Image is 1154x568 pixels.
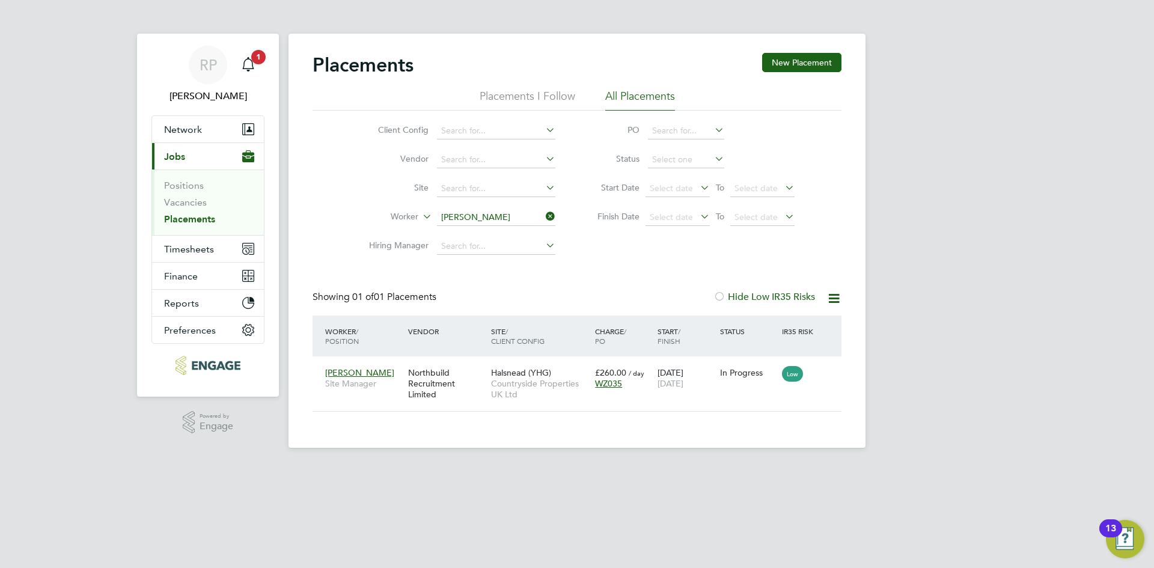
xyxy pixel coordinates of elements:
span: Preferences [164,325,216,336]
nav: Main navigation [137,34,279,397]
button: Timesheets [152,236,264,262]
span: Jobs [164,151,185,162]
span: Timesheets [164,243,214,255]
span: Low [782,366,803,382]
span: Countryside Properties UK Ltd [491,378,589,400]
label: PO [585,124,640,135]
label: Finish Date [585,211,640,222]
a: Positions [164,180,204,191]
div: Charge [592,320,655,352]
div: Northbuild Recruitment Limited [405,361,488,406]
div: 13 [1105,528,1116,544]
span: / Finish [658,326,680,346]
button: Reports [152,290,264,316]
input: Search for... [437,238,555,255]
a: Placements [164,213,215,225]
label: Hiring Manager [359,240,429,251]
div: Status [717,320,780,342]
h2: Placements [313,53,414,77]
span: [DATE] [658,378,683,389]
img: northbuildrecruit-logo-retina.png [176,356,240,375]
div: Site [488,320,592,352]
input: Search for... [648,123,724,139]
a: Go to home page [151,356,264,375]
input: Search for... [437,209,555,226]
li: All Placements [605,89,675,111]
span: Richard Pogmore [151,89,264,103]
span: Reports [164,298,199,309]
span: / day [629,368,644,377]
span: [PERSON_NAME] [325,367,394,378]
span: Select date [650,212,693,222]
span: 01 of [352,291,374,303]
label: Status [585,153,640,164]
button: Network [152,116,264,142]
span: To [712,209,728,224]
input: Search for... [437,123,555,139]
li: Placements I Follow [480,89,575,111]
div: Jobs [152,169,264,235]
input: Search for... [437,180,555,197]
span: Powered by [200,411,233,421]
div: [DATE] [655,361,717,395]
div: Worker [322,320,405,352]
button: Finance [152,263,264,289]
button: Open Resource Center, 13 new notifications [1106,520,1144,558]
a: 1 [236,46,260,84]
div: Showing [313,291,439,304]
div: IR35 Risk [779,320,820,342]
button: Jobs [152,143,264,169]
span: Site Manager [325,378,402,389]
label: Hide Low IR35 Risks [713,291,815,303]
span: / Client Config [491,326,545,346]
span: Engage [200,421,233,432]
span: RP [200,57,217,73]
label: Client Config [359,124,429,135]
div: In Progress [720,367,777,378]
span: / PO [595,326,626,346]
input: Select one [648,151,724,168]
span: £260.00 [595,367,626,378]
button: Preferences [152,317,264,343]
span: 1 [251,50,266,64]
div: Vendor [405,320,488,342]
a: Vacancies [164,197,207,208]
span: To [712,180,728,195]
span: Select date [734,183,778,194]
span: 01 Placements [352,291,436,303]
a: RP[PERSON_NAME] [151,46,264,103]
span: / Position [325,326,359,346]
span: Halsnead (YHG) [491,367,551,378]
span: Network [164,124,202,135]
span: WZ035 [595,378,622,389]
span: Finance [164,270,198,282]
span: Select date [650,183,693,194]
input: Search for... [437,151,555,168]
span: Select date [734,212,778,222]
a: Powered byEngage [183,411,234,434]
label: Vendor [359,153,429,164]
a: [PERSON_NAME]Site ManagerNorthbuild Recruitment LimitedHalsnead (YHG)Countryside Properties UK Lt... [322,361,841,371]
button: New Placement [762,53,841,72]
label: Worker [349,211,418,223]
div: Start [655,320,717,352]
label: Start Date [585,182,640,193]
label: Site [359,182,429,193]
